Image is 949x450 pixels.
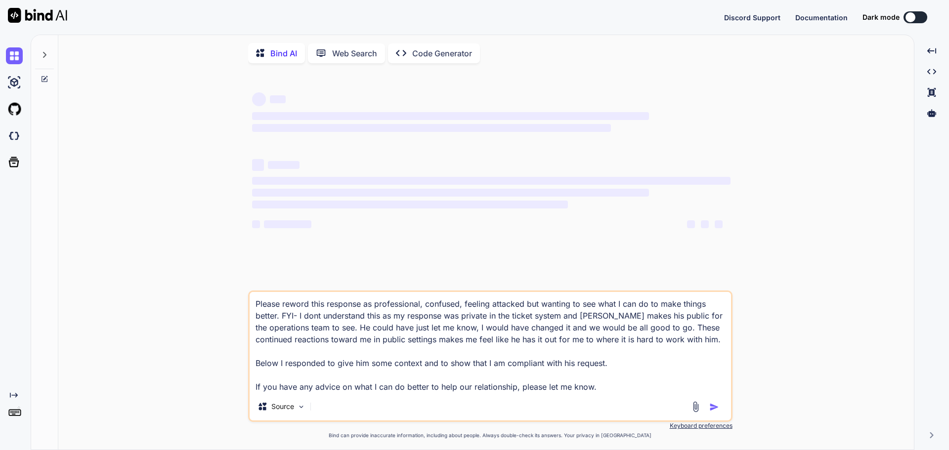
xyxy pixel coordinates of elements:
[252,177,731,185] span: ‌
[6,101,23,118] img: githubLight
[709,402,719,412] img: icon
[795,12,848,23] button: Documentation
[270,47,297,59] p: Bind AI
[6,127,23,144] img: darkCloudIdeIcon
[690,401,701,412] img: attachment
[412,47,472,59] p: Code Generator
[252,189,649,197] span: ‌
[795,13,848,22] span: Documentation
[715,220,723,228] span: ‌
[6,47,23,64] img: chat
[248,422,733,430] p: Keyboard preferences
[687,220,695,228] span: ‌
[252,159,264,171] span: ‌
[724,12,780,23] button: Discord Support
[264,220,311,228] span: ‌
[252,112,649,120] span: ‌
[268,161,300,169] span: ‌
[252,124,611,132] span: ‌
[270,95,286,103] span: ‌
[8,8,67,23] img: Bind AI
[701,220,709,228] span: ‌
[6,74,23,91] img: ai-studio
[252,220,260,228] span: ‌
[297,403,305,411] img: Pick Models
[863,12,900,22] span: Dark mode
[271,402,294,411] p: Source
[250,292,731,393] textarea: Please reword this response as professional, confused, feeling attacked but wanting to see what I...
[248,432,733,439] p: Bind can provide inaccurate information, including about people. Always double-check its answers....
[724,13,780,22] span: Discord Support
[332,47,377,59] p: Web Search
[252,201,568,208] span: ‌
[252,92,266,106] span: ‌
